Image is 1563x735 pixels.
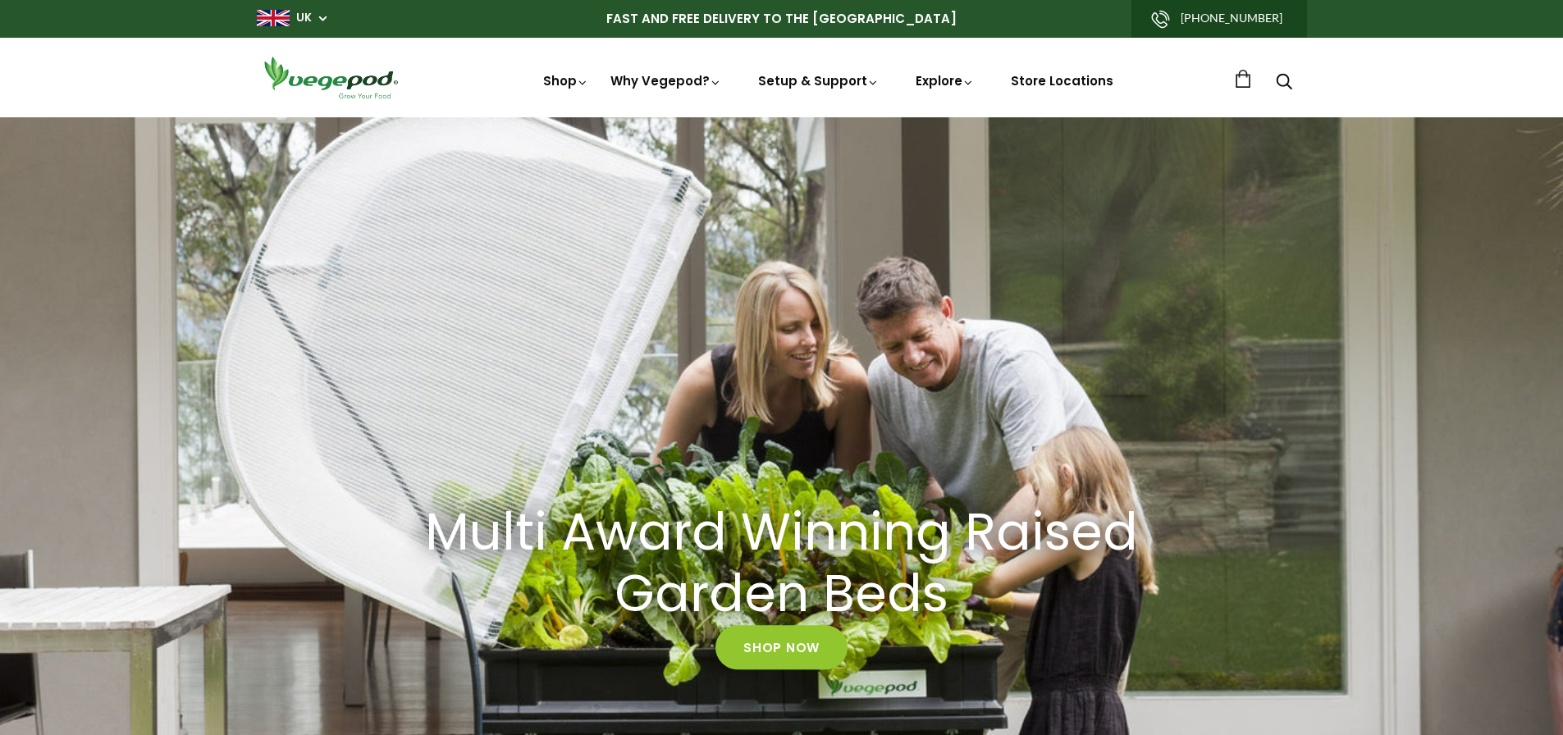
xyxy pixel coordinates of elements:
img: Vegepod [257,54,404,101]
a: Multi Award Winning Raised Garden Beds [392,503,1172,626]
a: Explore [916,72,975,89]
a: Shop [543,72,589,89]
a: Why Vegepod? [610,72,722,89]
a: Shop Now [715,625,848,669]
img: gb_large.png [257,10,290,26]
a: Search [1276,75,1292,92]
a: Setup & Support [758,72,880,89]
a: UK [296,10,312,26]
a: Store Locations [1011,72,1113,89]
h2: Multi Award Winning Raised Garden Beds [413,503,1151,626]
